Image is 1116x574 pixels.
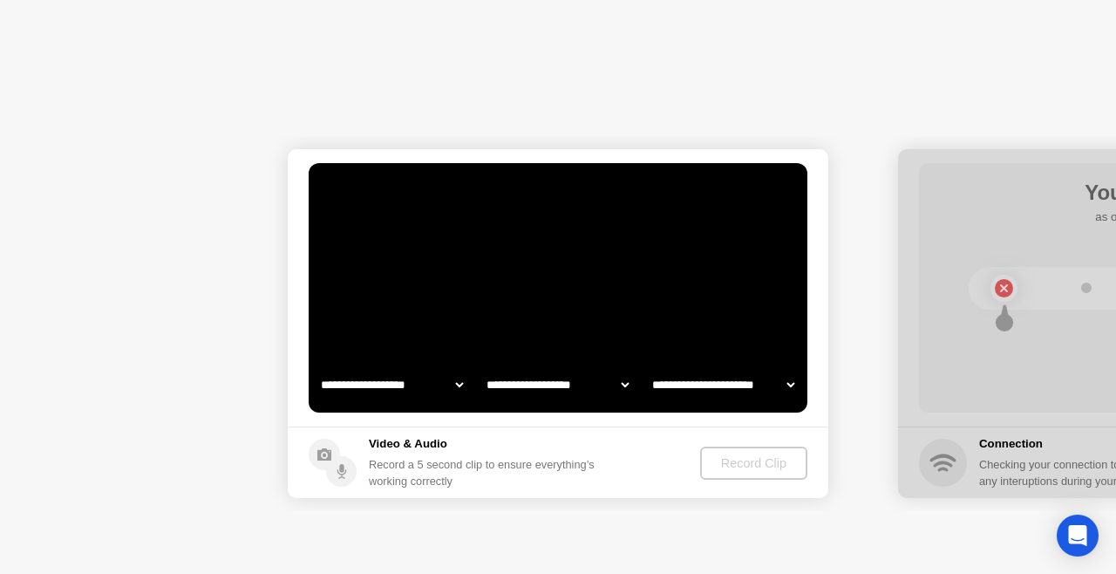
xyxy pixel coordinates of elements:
[369,435,602,453] h5: Video & Audio
[1057,515,1099,557] div: Open Intercom Messenger
[369,456,602,489] div: Record a 5 second clip to ensure everything’s working correctly
[649,367,798,402] select: Available microphones
[483,367,632,402] select: Available speakers
[707,456,800,470] div: Record Clip
[700,447,807,480] button: Record Clip
[317,367,466,402] select: Available cameras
